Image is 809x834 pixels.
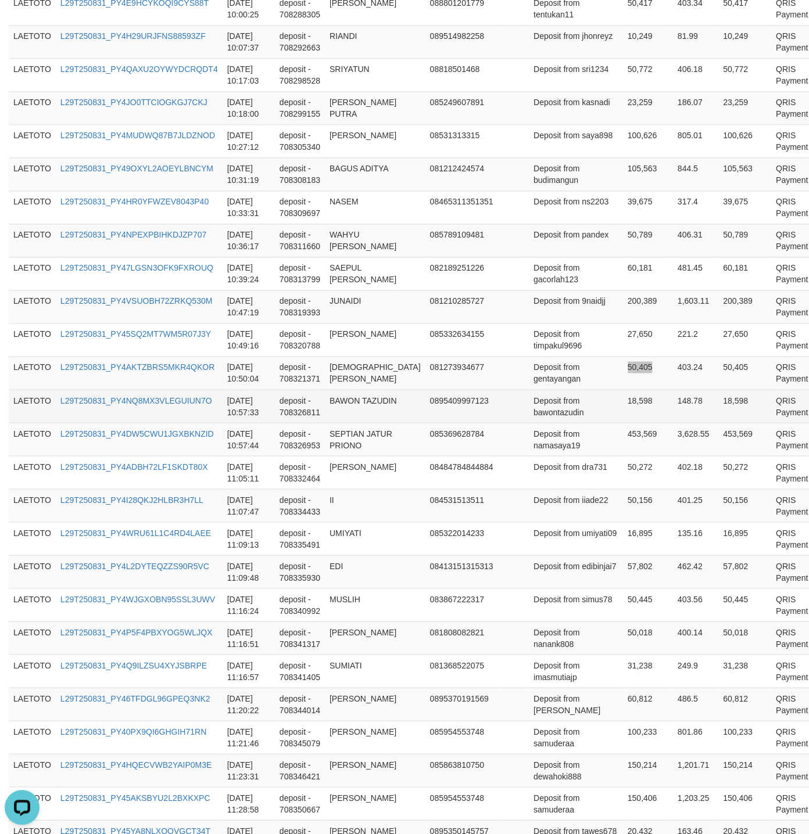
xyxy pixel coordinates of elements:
[425,621,497,654] td: 081808082821
[718,422,771,455] td: 453,569
[9,720,56,753] td: LAETOTO
[275,555,325,588] td: deposit - 708335930
[529,190,623,224] td: Deposit from ns2203
[623,25,673,58] td: 10,249
[425,25,497,58] td: 089514982258
[623,124,673,157] td: 100,626
[275,224,325,257] td: deposit - 708311660
[529,753,623,786] td: Deposit from dewahoki888
[673,588,718,621] td: 403.56
[529,257,623,290] td: Deposit from gacorlah123
[673,654,718,687] td: 249.9
[425,422,497,455] td: 085369628784
[60,495,203,504] a: L29T250831_PY4I28QKJ2HLBR3H7LL
[673,356,718,389] td: 403.24
[9,621,56,654] td: LAETOTO
[60,693,210,703] a: L29T250831_PY46TFDGL96GPEQ3NK2
[325,786,425,819] td: [PERSON_NAME]
[673,422,718,455] td: 3,628.55
[623,720,673,753] td: 100,233
[223,91,275,124] td: [DATE] 10:18:00
[223,224,275,257] td: [DATE] 10:36:17
[529,290,623,323] td: Deposit from 9naidjj
[223,786,275,819] td: [DATE] 11:28:58
[325,753,425,786] td: [PERSON_NAME]
[718,588,771,621] td: 50,445
[623,91,673,124] td: 23,259
[60,296,212,305] a: L29T250831_PY4VSUOBH72ZRKQ530M
[325,555,425,588] td: EDI
[623,224,673,257] td: 50,789
[425,455,497,488] td: 08484784844884
[325,621,425,654] td: [PERSON_NAME]
[673,58,718,91] td: 406.18
[9,389,56,422] td: LAETOTO
[223,190,275,224] td: [DATE] 10:33:31
[60,727,206,736] a: L29T250831_PY40PX9QI6GHGIH71RN
[529,588,623,621] td: Deposit from simus78
[60,660,207,670] a: L29T250831_PY4Q9ILZSU4XYJSBRPE
[623,621,673,654] td: 50,018
[223,455,275,488] td: [DATE] 11:05:11
[529,488,623,522] td: Deposit from iiade22
[623,157,673,190] td: 105,563
[623,389,673,422] td: 18,598
[718,91,771,124] td: 23,259
[223,58,275,91] td: [DATE] 10:17:03
[718,124,771,157] td: 100,626
[9,422,56,455] td: LAETOTO
[529,389,623,422] td: Deposit from bawontazudin
[325,323,425,356] td: [PERSON_NAME]
[275,422,325,455] td: deposit - 708326953
[673,25,718,58] td: 81.99
[9,157,56,190] td: LAETOTO
[718,753,771,786] td: 150,214
[9,356,56,389] td: LAETOTO
[718,157,771,190] td: 105,563
[425,687,497,720] td: 0895370191569
[673,224,718,257] td: 406.31
[325,356,425,389] td: [DEMOGRAPHIC_DATA][PERSON_NAME]
[325,91,425,124] td: [PERSON_NAME] PUTRA
[673,290,718,323] td: 1,603.11
[223,621,275,654] td: [DATE] 11:16:51
[529,422,623,455] td: Deposit from namasaya19
[275,323,325,356] td: deposit - 708320788
[623,58,673,91] td: 50,772
[275,58,325,91] td: deposit - 708298528
[325,422,425,455] td: SEPTIAN JATUR PRIONO
[529,687,623,720] td: Deposit from [PERSON_NAME]
[425,720,497,753] td: 085954553748
[223,157,275,190] td: [DATE] 10:31:19
[718,488,771,522] td: 50,156
[673,190,718,224] td: 317.4
[223,687,275,720] td: [DATE] 11:20:22
[425,588,497,621] td: 083867222317
[718,786,771,819] td: 150,406
[529,58,623,91] td: Deposit from sri1234
[60,362,214,372] a: L29T250831_PY4AKTZBRS5MKR4QKOR
[60,561,209,570] a: L29T250831_PY4L2DYTEQZZS90R5VC
[60,329,211,339] a: L29T250831_PY45SQ2MT7WM5R07J3Y
[223,356,275,389] td: [DATE] 10:50:04
[60,429,214,438] a: L29T250831_PY4DW5CWU1JGXBKNZID
[325,654,425,687] td: SUMIATI
[275,720,325,753] td: deposit - 708345079
[9,522,56,555] td: LAETOTO
[223,25,275,58] td: [DATE] 10:07:37
[718,190,771,224] td: 39,675
[718,58,771,91] td: 50,772
[425,224,497,257] td: 085789109481
[673,687,718,720] td: 486.5
[623,588,673,621] td: 50,445
[718,257,771,290] td: 60,181
[60,462,208,471] a: L29T250831_PY4ADBH72LF1SKDT80X
[60,164,213,173] a: L29T250831_PY49OXYL2AOEYLBNCYM
[623,257,673,290] td: 60,181
[529,356,623,389] td: Deposit from gentayangan
[673,753,718,786] td: 1,201.71
[529,720,623,753] td: Deposit from samuderaa
[673,720,718,753] td: 801.86
[718,389,771,422] td: 18,598
[275,687,325,720] td: deposit - 708344014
